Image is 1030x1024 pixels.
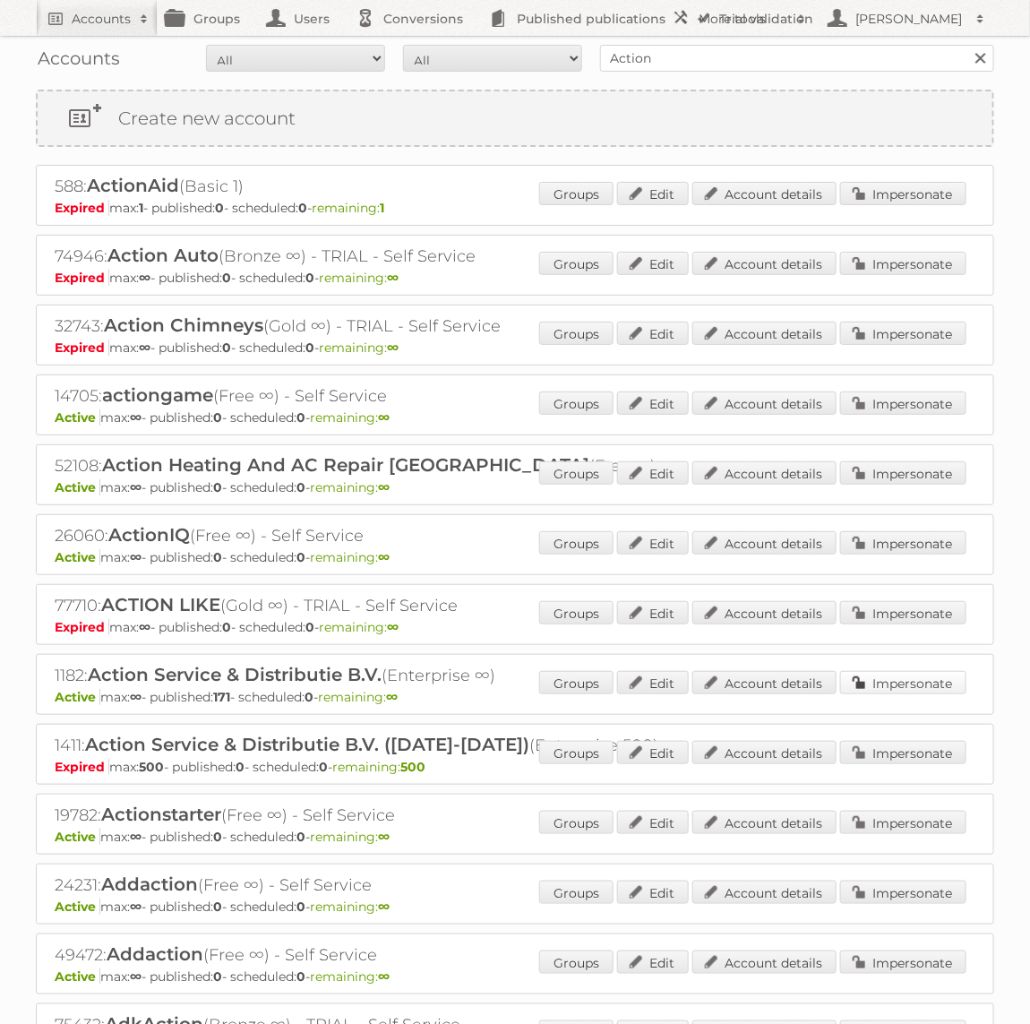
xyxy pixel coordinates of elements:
a: Account details [692,252,837,275]
strong: 0 [298,200,307,216]
a: Impersonate [840,671,966,694]
h2: 52108: (Free ∞) - Self Service [55,454,682,478]
span: remaining: [310,829,390,845]
a: Groups [539,531,614,555]
a: Groups [539,671,614,694]
p: max: - published: - scheduled: - [55,619,975,635]
p: max: - published: - scheduled: - [55,270,975,286]
span: remaining: [310,549,390,565]
a: Edit [617,461,689,485]
a: Account details [692,531,837,555]
a: Edit [617,252,689,275]
span: ACTION LIKE [101,594,220,615]
h2: 14705: (Free ∞) - Self Service [55,384,682,408]
p: max: - published: - scheduled: - [55,549,975,565]
a: Groups [539,182,614,205]
a: Impersonate [840,182,966,205]
span: Active [55,968,100,985]
a: Edit [617,322,689,345]
h2: 19782: (Free ∞) - Self Service [55,804,682,827]
p: max: - published: - scheduled: - [55,200,975,216]
a: Impersonate [840,811,966,834]
a: Edit [617,881,689,904]
a: Impersonate [840,601,966,624]
strong: 0 [305,340,314,356]
p: max: - published: - scheduled: - [55,689,975,705]
span: Active [55,689,100,705]
strong: 0 [213,899,222,915]
a: Impersonate [840,461,966,485]
strong: ∞ [378,829,390,845]
strong: ∞ [139,619,150,635]
strong: ∞ [378,479,390,495]
span: remaining: [310,899,390,915]
a: Groups [539,461,614,485]
h2: 26060: (Free ∞) - Self Service [55,524,682,547]
strong: ∞ [378,409,390,426]
strong: 0 [296,549,305,565]
a: Groups [539,741,614,764]
p: max: - published: - scheduled: - [55,340,975,356]
span: Action Service & Distributie B.V. [88,664,382,685]
a: Groups [539,951,614,974]
span: remaining: [319,340,399,356]
span: Expired [55,270,109,286]
strong: 0 [296,829,305,845]
strong: 1 [380,200,384,216]
strong: 0 [319,759,328,775]
a: Impersonate [840,252,966,275]
strong: 0 [305,689,313,705]
span: ActionAid [87,175,179,196]
span: Active [55,829,100,845]
span: Action Chimneys [104,314,263,336]
span: Addaction [107,943,203,965]
strong: ∞ [139,270,150,286]
a: Account details [692,392,837,415]
span: Active [55,549,100,565]
strong: ∞ [378,899,390,915]
a: Groups [539,881,614,904]
strong: 0 [296,968,305,985]
a: Account details [692,811,837,834]
h2: 24231: (Free ∞) - Self Service [55,873,682,897]
a: Edit [617,811,689,834]
span: Expired [55,619,109,635]
a: Impersonate [840,741,966,764]
strong: ∞ [387,619,399,635]
strong: ∞ [139,340,150,356]
span: remaining: [319,619,399,635]
a: Edit [617,671,689,694]
strong: ∞ [130,829,142,845]
p: max: - published: - scheduled: - [55,479,975,495]
h2: 1411: (Enterprise 500) [55,734,682,757]
a: Groups [539,252,614,275]
p: max: - published: - scheduled: - [55,759,975,775]
a: Edit [617,741,689,764]
a: Impersonate [840,392,966,415]
a: Edit [617,392,689,415]
a: Impersonate [840,881,966,904]
h2: 49472: (Free ∞) - Self Service [55,943,682,967]
strong: 0 [222,619,231,635]
span: Action Heating And AC Repair [GEOGRAPHIC_DATA] [102,454,589,476]
strong: ∞ [378,549,390,565]
a: Groups [539,601,614,624]
span: Action Service & Distributie B.V. ([DATE]-[DATE]) [85,734,529,755]
span: remaining: [310,479,390,495]
strong: ∞ [387,340,399,356]
strong: 0 [305,270,314,286]
strong: 0 [236,759,245,775]
span: Active [55,899,100,915]
strong: ∞ [130,899,142,915]
strong: ∞ [130,409,142,426]
p: max: - published: - scheduled: - [55,409,975,426]
strong: 0 [222,340,231,356]
a: Account details [692,601,837,624]
span: Expired [55,200,109,216]
h2: More tools [699,10,788,28]
strong: 0 [213,968,222,985]
span: Addaction [101,873,198,895]
a: Impersonate [840,531,966,555]
p: max: - published: - scheduled: - [55,829,975,845]
strong: 0 [305,619,314,635]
